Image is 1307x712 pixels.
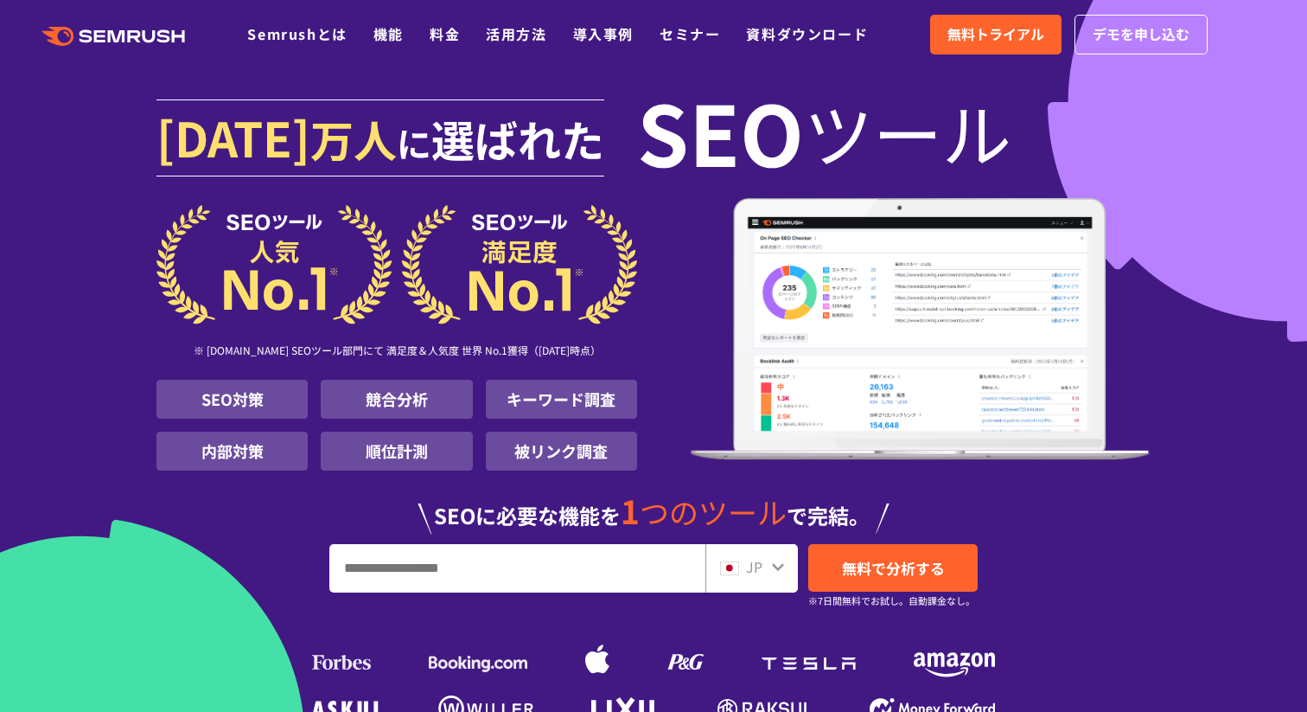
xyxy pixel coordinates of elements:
a: 機能 [373,23,404,44]
input: URL、キーワードを入力してください [330,545,705,592]
span: デモを申し込む [1093,23,1189,46]
span: 無料で分析する [842,557,945,579]
a: 資料ダウンロード [746,23,868,44]
span: 1 [621,487,640,534]
a: デモを申し込む [1074,15,1208,55]
a: 無料で分析する [808,544,978,592]
li: 被リンク調査 [486,432,637,471]
li: 順位計測 [321,432,472,471]
span: ツール [804,97,1011,166]
small: ※7日間無料でお試し。自動課金なし。 [808,593,975,609]
li: SEO対策 [156,380,308,419]
span: [DATE] [156,102,310,171]
a: 導入事例 [573,23,634,44]
span: JP [746,556,762,577]
a: 活用方法 [486,23,546,44]
li: 競合分析 [321,380,472,419]
span: に [397,118,431,168]
a: Semrushとは [247,23,347,44]
div: ※ [DOMAIN_NAME] SEOツール部門にて 満足度＆人気度 世界 No.1獲得（[DATE]時点） [156,324,637,380]
li: キーワード調査 [486,380,637,419]
span: で完結。 [787,500,870,530]
span: 無料トライアル [947,23,1044,46]
a: 料金 [430,23,460,44]
a: 無料トライアル [930,15,1062,55]
li: 内部対策 [156,432,308,471]
a: セミナー [660,23,720,44]
div: SEOに必要な機能を [156,478,1151,535]
span: つのツール [640,491,787,533]
span: 万人 [310,107,397,170]
span: 選ばれた [431,107,604,170]
span: SEO [637,97,804,166]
